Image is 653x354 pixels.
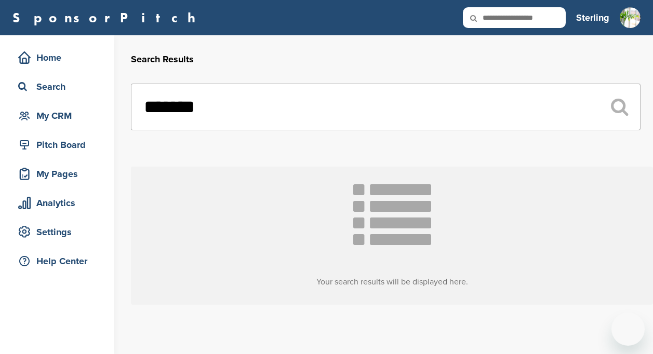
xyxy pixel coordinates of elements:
[10,162,104,186] a: My Pages
[16,252,104,270] div: Help Center
[10,104,104,128] a: My CRM
[16,135,104,154] div: Pitch Board
[12,11,202,24] a: SponsorPitch
[10,191,104,215] a: Analytics
[576,6,609,29] a: Sterling
[131,52,641,66] h2: Search Results
[16,106,104,125] div: My CRM
[16,165,104,183] div: My Pages
[611,312,645,346] iframe: Button to launch messaging window
[576,10,609,25] h3: Sterling
[10,220,104,244] a: Settings
[10,75,104,99] a: Search
[10,249,104,273] a: Help Center
[10,133,104,157] a: Pitch Board
[16,48,104,67] div: Home
[16,194,104,212] div: Analytics
[16,223,104,241] div: Settings
[16,77,104,96] div: Search
[131,276,653,288] h3: Your search results will be displayed here.
[10,46,104,70] a: Home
